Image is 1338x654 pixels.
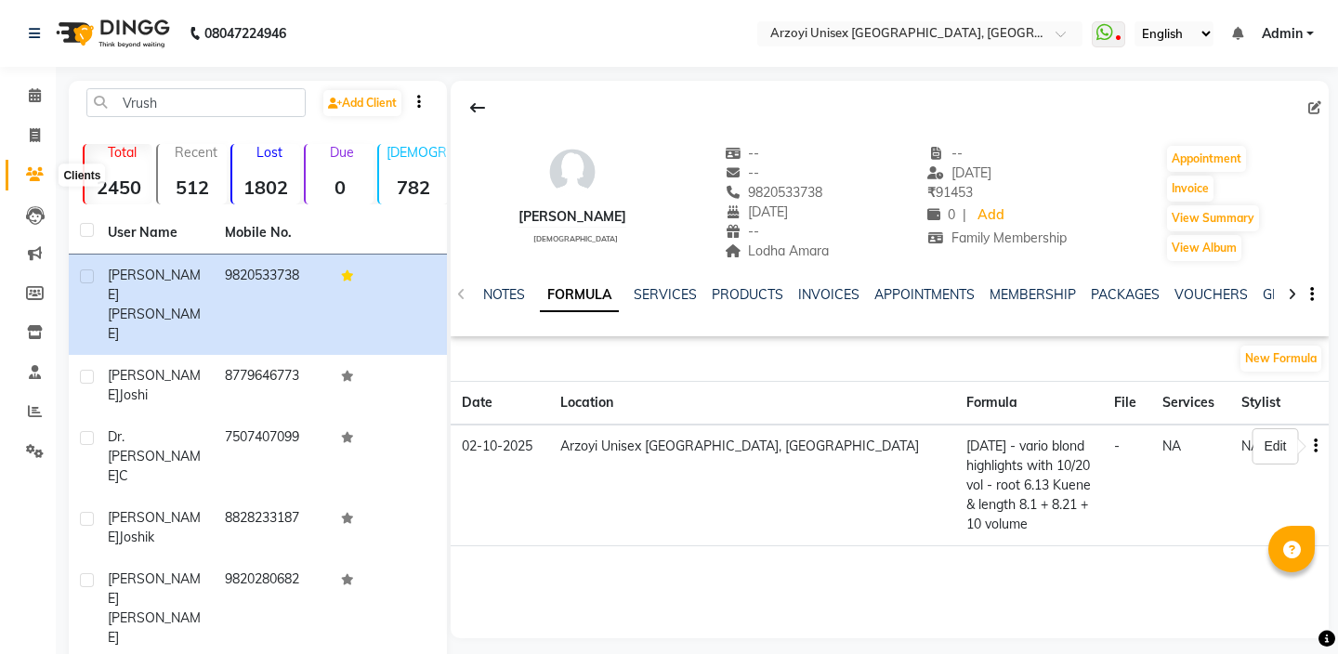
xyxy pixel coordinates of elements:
td: 9820533738 [214,255,331,355]
span: 91453 [927,184,973,201]
span: [PERSON_NAME] [108,306,201,342]
th: User Name [97,212,214,255]
span: Dr.[PERSON_NAME] [108,428,201,484]
p: Due [309,144,374,161]
a: VOUCHERS [1174,286,1248,303]
a: SERVICES [634,286,697,303]
input: Search by Name/Mobile/Email/Code [86,88,306,117]
span: ₹ [927,184,936,201]
span: C [119,467,128,484]
a: Add [974,203,1006,229]
th: Formula [955,382,1104,425]
a: Add Client [323,90,401,116]
p: Recent [165,144,226,161]
span: -- [725,223,760,240]
th: Stylist [1230,382,1295,425]
th: Mobile No. [214,212,331,255]
span: | [963,205,966,225]
td: 8828233187 [214,497,331,558]
span: Joshik [119,529,154,545]
p: [DEMOGRAPHIC_DATA] [387,144,447,161]
p: Lost [240,144,300,161]
button: View Summary [1167,205,1259,231]
span: [PERSON_NAME] [108,609,201,646]
strong: 782 [379,176,447,199]
a: FORMULA [540,279,619,312]
span: 0 [927,206,955,223]
span: [DATE] [725,203,789,220]
th: Services [1151,382,1230,425]
div: [PERSON_NAME] [518,207,626,227]
button: New Formula [1240,346,1321,372]
th: Date [451,382,549,425]
span: Joshi [119,386,148,403]
a: GIFTCARDS [1263,286,1335,303]
a: MEMBERSHIP [990,286,1076,303]
a: APPOINTMENTS [874,286,975,303]
th: Location [549,382,954,425]
td: Arzoyi Unisex [GEOGRAPHIC_DATA], [GEOGRAPHIC_DATA] [549,425,954,546]
a: NOTES [483,286,525,303]
img: avatar [544,144,600,200]
p: Total [92,144,152,161]
b: 08047224946 [204,7,286,59]
div: Clients [59,164,105,187]
div: Edit [1264,437,1286,456]
span: -- [725,145,760,162]
span: -- [725,164,760,181]
span: Admin [1262,24,1303,44]
td: [DATE] - vario blond highlights with 10/20 vol - root 6.13 Kuene & length 8.1 + 8.21 + 10 volume [955,425,1104,546]
span: [PERSON_NAME] [108,367,201,403]
span: [PERSON_NAME] [108,570,201,607]
a: PACKAGES [1091,286,1160,303]
span: Family Membership [927,229,1067,246]
div: Back to Client [458,90,497,125]
span: [DATE] [927,164,991,181]
strong: 0 [306,176,374,199]
span: [PERSON_NAME] [108,267,201,303]
span: [DEMOGRAPHIC_DATA] [533,234,618,243]
strong: 2450 [85,176,152,199]
button: View Album [1167,235,1241,261]
span: - [1114,438,1120,454]
img: logo [47,7,175,59]
span: NA [1162,438,1181,454]
a: INVOICES [798,286,859,303]
td: 8779646773 [214,355,331,416]
span: -- [927,145,963,162]
span: Lodha Amara [725,242,830,259]
th: File [1103,382,1150,425]
td: 7507407099 [214,416,331,497]
span: [PERSON_NAME] [108,509,201,545]
a: PRODUCTS [712,286,783,303]
button: Appointment [1167,146,1246,172]
span: NA [1241,438,1260,454]
span: 9820533738 [725,184,823,201]
strong: 1802 [232,176,300,199]
button: Invoice [1167,176,1213,202]
strong: 512 [158,176,226,199]
span: 02-10-2025 [462,438,532,454]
